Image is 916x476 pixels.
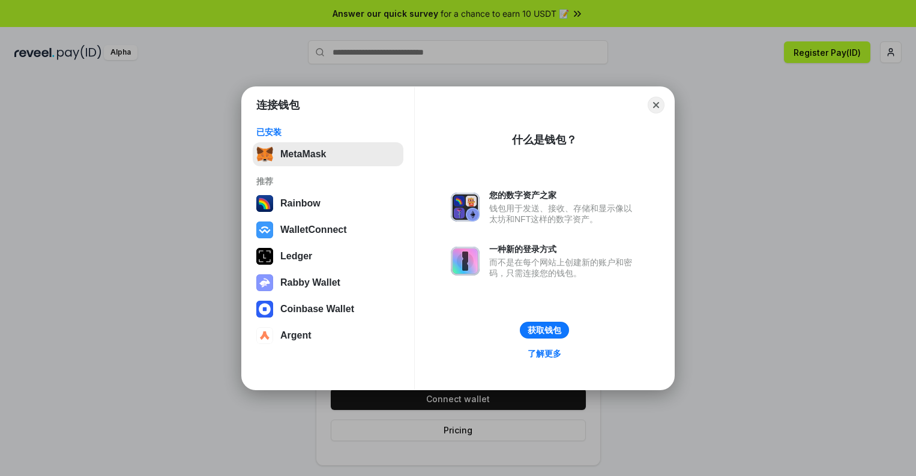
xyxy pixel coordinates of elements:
div: 推荐 [256,176,400,187]
img: svg+xml,%3Csvg%20xmlns%3D%22http%3A%2F%2Fwww.w3.org%2F2000%2Fsvg%22%20width%3D%2228%22%20height%3... [256,248,273,265]
div: 已安装 [256,127,400,137]
img: svg+xml,%3Csvg%20xmlns%3D%22http%3A%2F%2Fwww.w3.org%2F2000%2Fsvg%22%20fill%3D%22none%22%20viewBox... [451,193,480,221]
button: Rabby Wallet [253,271,403,295]
div: 什么是钱包？ [512,133,577,147]
div: Ledger [280,251,312,262]
button: MetaMask [253,142,403,166]
img: svg+xml,%3Csvg%20width%3D%2228%22%20height%3D%2228%22%20viewBox%3D%220%200%2028%2028%22%20fill%3D... [256,327,273,344]
button: Coinbase Wallet [253,297,403,321]
div: Rainbow [280,198,321,209]
button: Rainbow [253,191,403,215]
button: 获取钱包 [520,322,569,339]
div: 了解更多 [528,348,561,359]
div: MetaMask [280,149,326,160]
h1: 连接钱包 [256,98,300,112]
img: svg+xml,%3Csvg%20xmlns%3D%22http%3A%2F%2Fwww.w3.org%2F2000%2Fsvg%22%20fill%3D%22none%22%20viewBox... [451,247,480,276]
div: 而不是在每个网站上创建新的账户和密码，只需连接您的钱包。 [489,257,638,279]
img: svg+xml,%3Csvg%20width%3D%2228%22%20height%3D%2228%22%20viewBox%3D%220%200%2028%2028%22%20fill%3D... [256,301,273,318]
img: svg+xml,%3Csvg%20xmlns%3D%22http%3A%2F%2Fwww.w3.org%2F2000%2Fsvg%22%20fill%3D%22none%22%20viewBox... [256,274,273,291]
button: Ledger [253,244,403,268]
div: 获取钱包 [528,325,561,336]
button: WalletConnect [253,218,403,242]
img: svg+xml,%3Csvg%20width%3D%2228%22%20height%3D%2228%22%20viewBox%3D%220%200%2028%2028%22%20fill%3D... [256,221,273,238]
div: Argent [280,330,312,341]
div: Coinbase Wallet [280,304,354,315]
div: 钱包用于发送、接收、存储和显示像以太坊和NFT这样的数字资产。 [489,203,638,224]
img: svg+xml,%3Csvg%20width%3D%22120%22%20height%3D%22120%22%20viewBox%3D%220%200%20120%20120%22%20fil... [256,195,273,212]
img: svg+xml,%3Csvg%20fill%3D%22none%22%20height%3D%2233%22%20viewBox%3D%220%200%2035%2033%22%20width%... [256,146,273,163]
button: Close [648,97,664,113]
div: 您的数字资产之家 [489,190,638,200]
button: Argent [253,324,403,348]
div: 一种新的登录方式 [489,244,638,255]
div: WalletConnect [280,224,347,235]
a: 了解更多 [520,346,568,361]
div: Rabby Wallet [280,277,340,288]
